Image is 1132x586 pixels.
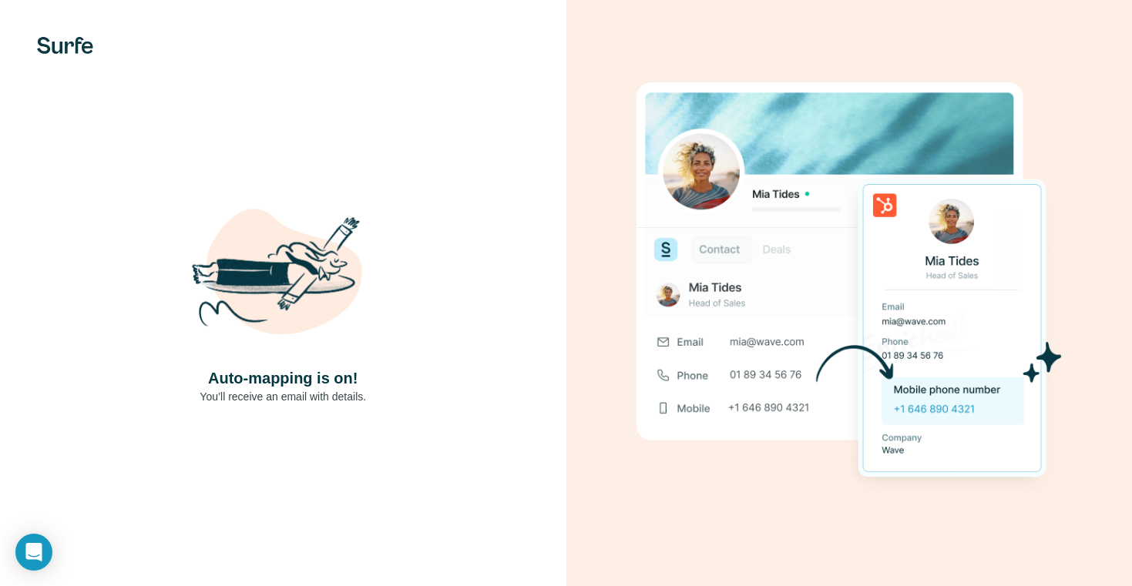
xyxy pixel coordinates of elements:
[15,534,52,571] div: Open Intercom Messenger
[37,37,93,54] img: Surfe's logo
[208,367,358,389] h4: Auto-mapping is on!
[200,389,366,404] p: You’ll receive an email with details.
[637,82,1062,504] img: Download Success
[190,182,375,367] img: Shaka Illustration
